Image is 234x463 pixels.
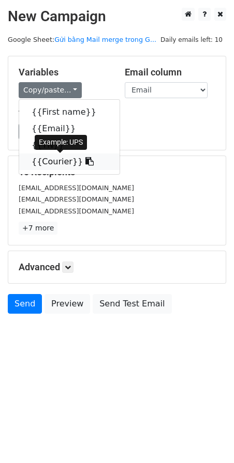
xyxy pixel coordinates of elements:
[19,261,215,273] h5: Advanced
[19,222,57,235] a: +7 more
[182,413,234,463] iframe: Chat Widget
[93,294,171,314] a: Send Test Email
[19,120,120,137] a: {{Email}}
[19,137,120,153] a: {{TN}}
[45,294,90,314] a: Preview
[19,184,134,192] small: [EMAIL_ADDRESS][DOMAIN_NAME]
[19,195,134,203] small: [EMAIL_ADDRESS][DOMAIN_NAME]
[8,294,42,314] a: Send
[125,67,215,78] h5: Email column
[19,82,82,98] a: Copy/paste...
[19,207,134,215] small: [EMAIL_ADDRESS][DOMAIN_NAME]
[19,104,120,120] a: {{First name}}
[35,135,87,150] div: Example: UPS
[19,153,120,170] a: {{Courier}}
[157,34,226,45] span: Daily emails left: 10
[8,36,156,43] small: Google Sheet:
[8,8,226,25] h2: New Campaign
[19,67,109,78] h5: Variables
[157,36,226,43] a: Daily emails left: 10
[54,36,156,43] a: Gửi bằng Mail merge trong G...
